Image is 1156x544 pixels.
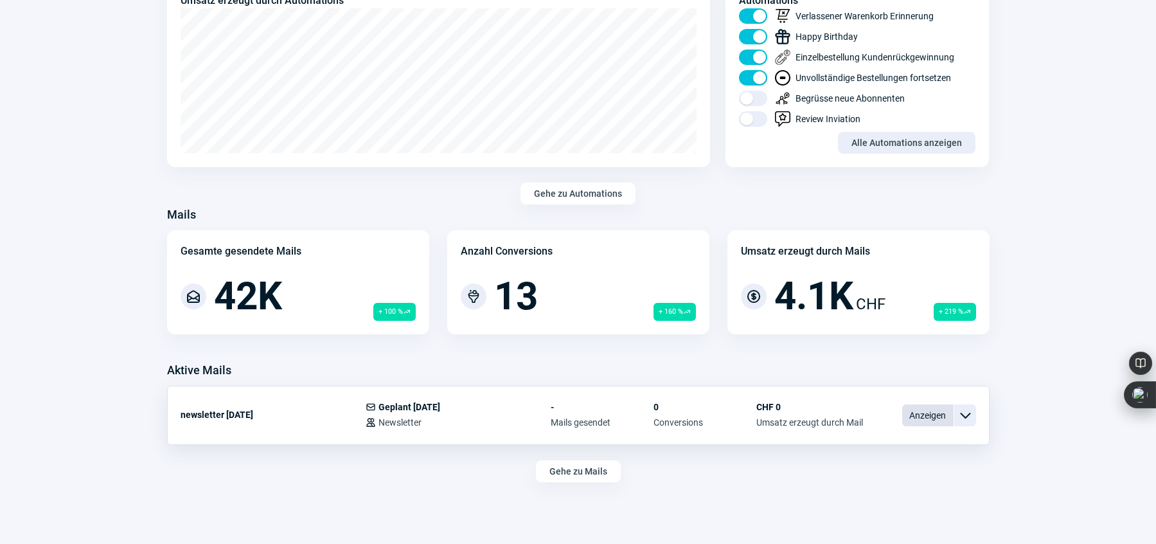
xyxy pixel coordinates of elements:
[774,277,853,316] span: 4.1K
[167,360,231,381] h3: Aktive Mails
[796,71,951,84] span: Unvollständige Bestellungen fortsetzen
[461,244,553,259] div: Anzahl Conversions
[520,183,636,204] button: Gehe zu Automations
[796,113,860,125] span: Review Inviation
[654,303,696,321] span: + 160 %
[373,303,416,321] span: + 100 %
[796,10,934,23] span: Verlassener Warenkorb Erinnerung
[796,92,905,105] span: Begrüsse neue Abonnenten
[654,417,756,428] span: Conversions
[494,277,538,316] span: 13
[378,417,422,428] span: Newsletter
[741,244,870,259] div: Umsatz erzeugt durch Mails
[902,404,954,426] span: Anzeigen
[181,244,301,259] div: Gesamte gesendete Mails
[796,51,954,64] span: Einzelbestellung Kundenrückgewinnung
[838,132,975,154] button: Alle Automations anzeigen
[551,417,654,428] span: Mails gesendet
[934,303,976,321] span: + 219 %
[534,183,622,204] span: Gehe zu Automations
[851,132,962,153] span: Alle Automations anzeigen
[167,204,196,225] h3: Mails
[214,277,282,316] span: 42K
[551,402,654,412] span: -
[796,30,858,43] span: Happy Birthday
[756,402,863,412] span: CHF 0
[378,402,440,412] span: Geplant [DATE]
[181,402,366,428] div: newsletter [DATE]
[549,461,607,482] span: Gehe zu Mails
[856,293,885,316] span: CHF
[536,460,621,482] button: Gehe zu Mails
[654,402,756,412] span: 0
[756,417,863,428] span: Umsatz erzeugt durch Mail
